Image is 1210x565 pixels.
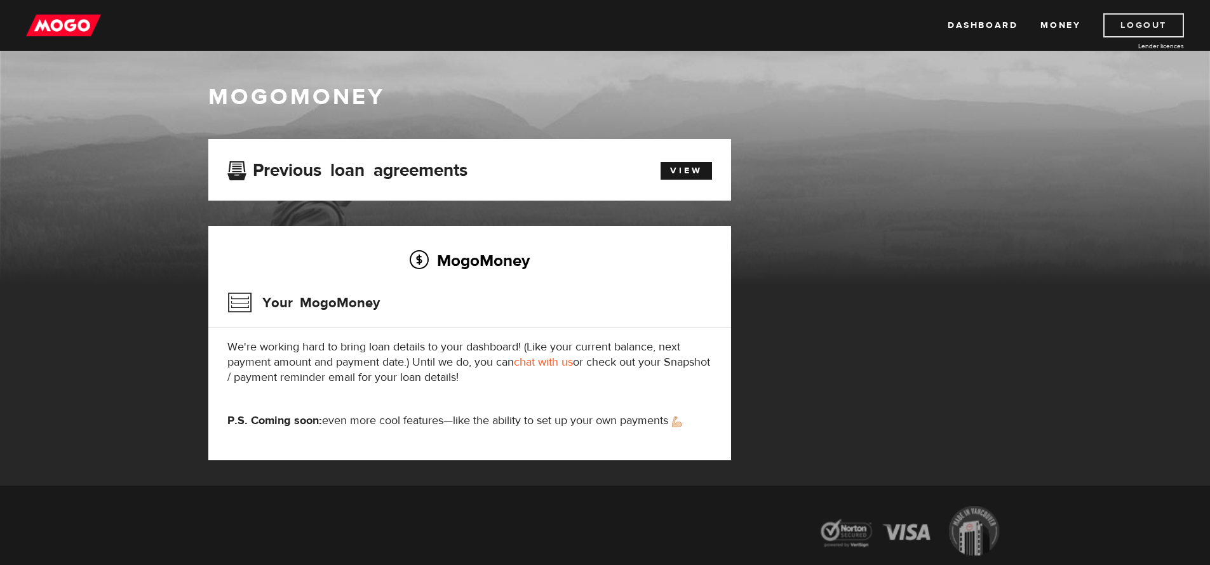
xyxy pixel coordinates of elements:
[1089,41,1184,51] a: Lender licences
[1103,13,1184,37] a: Logout
[514,355,573,369] a: chat with us
[227,413,322,428] strong: P.S. Coming soon:
[227,413,712,429] p: even more cool features—like the ability to set up your own payments
[672,416,682,427] img: strong arm emoji
[661,162,712,180] a: View
[227,160,467,176] h3: Previous loan agreements
[227,286,380,319] h3: Your MogoMoney
[227,247,712,274] h2: MogoMoney
[1040,13,1080,37] a: Money
[227,340,712,385] p: We're working hard to bring loan details to your dashboard! (Like your current balance, next paym...
[208,84,1002,110] h1: MogoMoney
[26,13,101,37] img: mogo_logo-11ee424be714fa7cbb0f0f49df9e16ec.png
[948,13,1018,37] a: Dashboard
[956,270,1210,565] iframe: LiveChat chat widget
